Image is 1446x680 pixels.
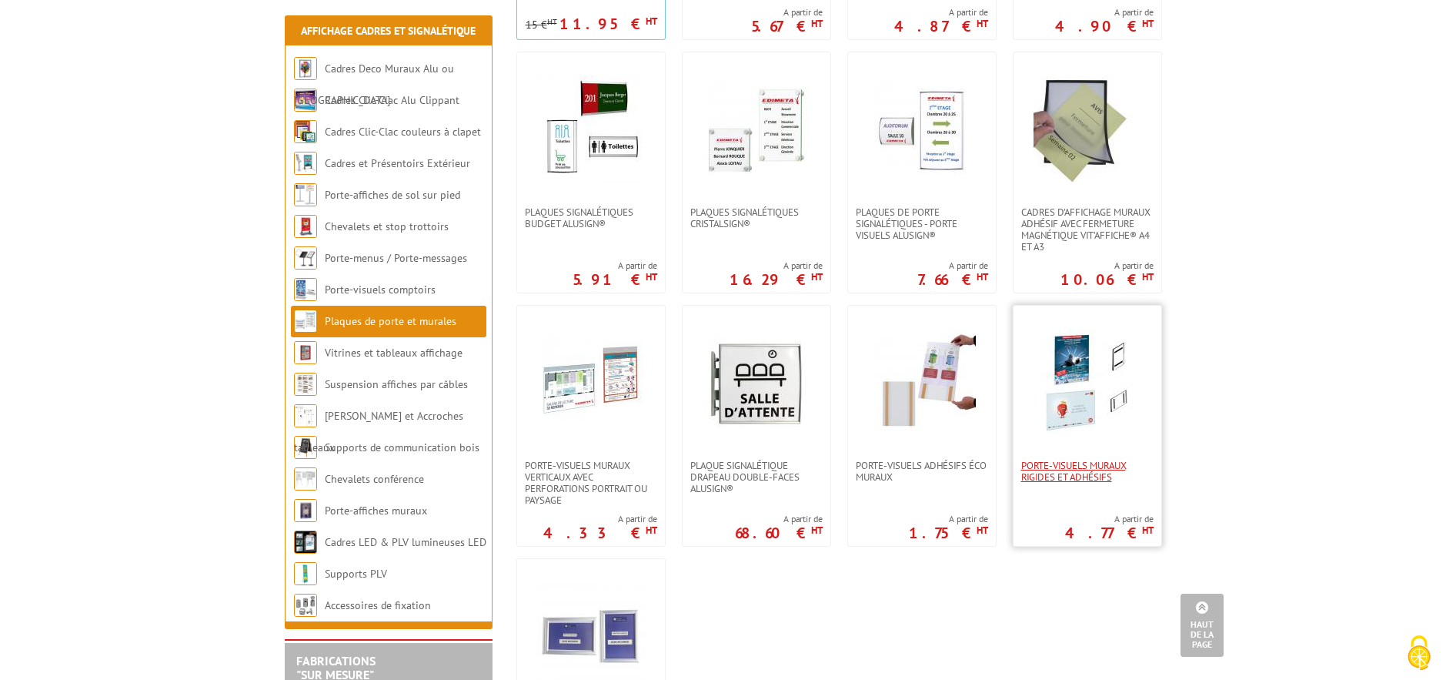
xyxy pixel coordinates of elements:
img: Porte-visuels adhésifs éco muraux [868,329,976,437]
span: A partir de [543,513,657,525]
p: 5.67 € [751,22,823,31]
a: Porte-visuels comptoirs [325,283,436,296]
span: A partir de [573,260,657,272]
img: Suspension affiches par câbles [294,373,317,396]
img: Vitrines et tableaux affichage [294,341,317,364]
img: Chevalets et stop trottoirs [294,215,317,238]
a: Porte-menus / Porte-messages [325,251,467,265]
sup: HT [977,524,988,537]
sup: HT [547,16,557,27]
sup: HT [811,17,823,30]
a: Plaques Signalétiques Budget AluSign® [517,206,665,229]
sup: HT [646,524,657,537]
span: Plaques Signalétiques Budget AluSign® [525,206,657,229]
sup: HT [811,524,823,537]
a: Porte-affiches muraux [325,504,427,518]
span: Plaques signalétiques CristalSign® [690,206,823,229]
a: Porte-visuels adhésifs éco muraux [848,460,996,483]
button: Cookies (fenêtre modale) [1392,628,1446,680]
span: PLAQUE SIGNALÉTIQUE DRAPEAU DOUBLE-FACES ALUSIGN® [690,460,823,494]
a: Cadres Deco Muraux Alu ou [GEOGRAPHIC_DATA] [294,62,454,107]
img: Porte-menus / Porte-messages [294,246,317,270]
span: A partir de [909,513,988,525]
a: Chevalets et stop trottoirs [325,219,449,233]
a: Supports de communication bois [325,440,479,454]
p: 11.95 € [559,19,657,28]
span: A partir de [917,260,988,272]
img: Plaques de porte signalétiques - Porte Visuels AluSign® [868,75,976,183]
span: A partir de [751,6,823,18]
img: Cimaises et Accroches tableaux [294,404,317,427]
a: PLAQUE SIGNALÉTIQUE DRAPEAU DOUBLE-FACES ALUSIGN® [683,460,830,494]
img: Chevalets conférence [294,467,317,491]
sup: HT [977,17,988,30]
img: Cadres Clic-Clac couleurs à clapet [294,120,317,143]
p: 7.66 € [917,275,988,284]
p: 5.91 € [573,275,657,284]
img: Cadres Deco Muraux Alu ou Bois [294,57,317,80]
sup: HT [1142,17,1154,30]
sup: HT [1142,270,1154,283]
span: Porte-visuels muraux rigides et adhésifs [1021,460,1154,483]
a: Affichage Cadres et Signalétique [301,24,476,38]
span: Plaques de porte signalétiques - Porte Visuels AluSign® [856,206,988,241]
p: 4.87 € [894,22,988,31]
p: 1.75 € [909,528,988,538]
p: 16.29 € [730,275,823,284]
a: Cadres d’affichage muraux adhésif avec fermeture magnétique VIT’AFFICHE® A4 et A3 [1014,206,1161,253]
sup: HT [977,270,988,283]
img: Porte-affiches muraux [294,499,317,522]
img: Plaques signalétiques CristalSign® [703,75,810,183]
a: Cadres et Présentoirs Extérieur [325,156,470,170]
a: Cadres LED & PLV lumineuses LED [325,535,486,549]
sup: HT [811,270,823,283]
img: Porte-visuels muraux rigides et adhésifs [1034,329,1141,437]
img: Plaques de porte et murales [294,310,317,333]
img: Porte-visuels comptoirs [294,278,317,301]
img: Cadres LED & PLV lumineuses LED [294,531,317,554]
a: Porte-affiches de sol sur pied [325,188,460,202]
span: A partir de [1065,513,1154,525]
a: Haut de la page [1181,594,1224,657]
p: 4.33 € [543,528,657,538]
p: 15 € [526,19,557,31]
img: Porte-affiches de sol sur pied [294,183,317,206]
a: Accessoires de fixation [325,598,431,612]
span: Porte-visuels muraux verticaux avec perforations portrait ou paysage [525,460,657,506]
img: PLAQUE SIGNALÉTIQUE DRAPEAU DOUBLE-FACES ALUSIGN® [703,329,810,437]
span: A partir de [730,260,823,272]
a: Vitrines et tableaux affichage [325,346,463,360]
a: Plaques signalétiques CristalSign® [683,206,830,229]
span: A partir de [1055,6,1154,18]
img: Supports PLV [294,562,317,585]
span: Porte-visuels adhésifs éco muraux [856,460,988,483]
img: Cadres d’affichage muraux adhésif avec fermeture magnétique VIT’AFFICHE® A4 et A3 [1034,75,1141,183]
p: 68.60 € [735,528,823,538]
img: Cadres et Présentoirs Extérieur [294,152,317,175]
p: 10.06 € [1060,275,1154,284]
p: 4.90 € [1055,22,1154,31]
a: [PERSON_NAME] et Accroches tableaux [294,409,463,454]
p: 4.77 € [1065,528,1154,538]
a: Chevalets conférence [325,472,424,486]
a: Cadres Clic-Clac couleurs à clapet [325,125,481,139]
img: Accessoires de fixation [294,594,317,617]
sup: HT [1142,524,1154,537]
sup: HT [646,15,657,28]
a: Plaques de porte signalétiques - Porte Visuels AluSign® [848,206,996,241]
span: Cadres d’affichage muraux adhésif avec fermeture magnétique VIT’AFFICHE® A4 et A3 [1021,206,1154,253]
a: Supports PLV [325,567,387,581]
span: A partir de [894,6,988,18]
a: Suspension affiches par câbles [325,377,468,391]
img: Porte-visuels muraux verticaux avec perforations portrait ou paysage [537,329,645,437]
a: Porte-visuels muraux rigides et adhésifs [1014,460,1161,483]
img: Plaques Signalétiques Budget AluSign® [537,75,645,183]
a: Plaques de porte et murales [325,314,456,328]
sup: HT [646,270,657,283]
span: A partir de [735,513,823,525]
img: Cookies (fenêtre modale) [1400,634,1438,672]
span: A partir de [1060,260,1154,272]
a: Cadres Clic-Clac Alu Clippant [325,93,459,107]
a: Porte-visuels muraux verticaux avec perforations portrait ou paysage [517,460,665,506]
